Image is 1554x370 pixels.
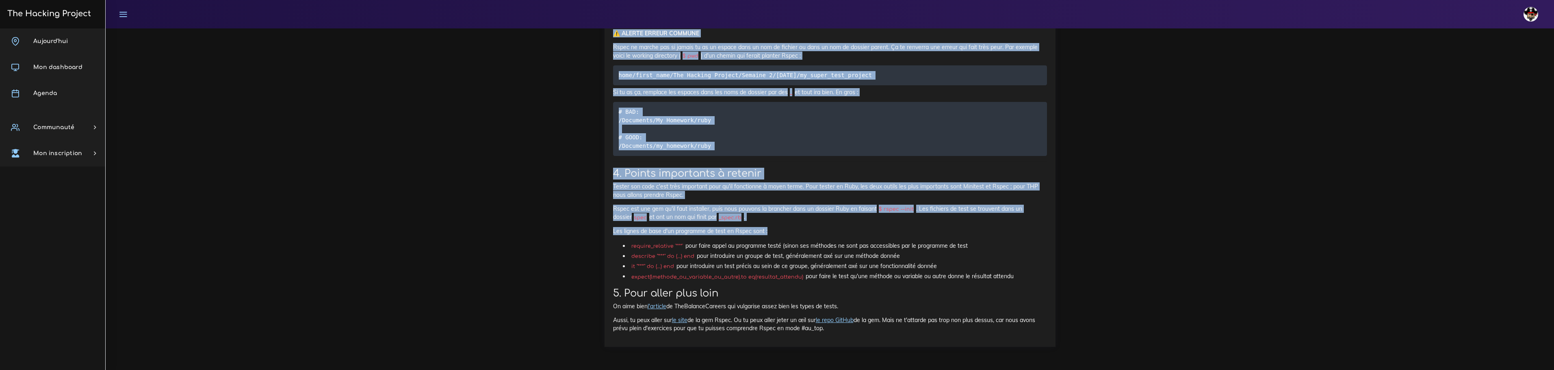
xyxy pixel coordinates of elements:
[629,251,1047,261] li: pour introduire un groupe de test, généralement axé sur une méthode donnée
[619,107,713,150] code: # BAD: /Documents/My Homework/ruby # GOOD: /Documents/my_homework/ruby
[672,316,687,324] a: le site
[613,288,1047,299] h2: 5. Pour aller plus loin
[613,30,699,37] strong: ⚠️ ALERTE ERREUR COMMUNE
[816,316,854,324] a: le repo GitHub
[613,227,1047,235] p: Les lignes de base d'un programme de test en Rspec sont :
[33,38,68,44] span: Aujourd'hui
[629,241,1047,251] li: pour faire appel au programme testé (sinon ses méthodes ne sont pas accessibles par le programme ...
[613,88,1047,96] p: Si tu as ça, remplace les espaces dans les noms de dossier par des et tout ira bien. En gros :
[33,64,82,70] span: Mon dashboard
[619,71,874,80] code: home/first_name/The Hacking Project/Semaine 2/[DATE]/my_super_test_project
[613,168,1047,180] h2: 4. Points importants à retenir
[613,302,1047,310] p: On aime bien de TheBalanceCareers qui vulgarise assez bien les types de tests.
[629,252,697,260] code: describe "***" do (...) end
[877,205,916,213] code: $ rspec --init
[1524,7,1538,22] img: avatar
[33,124,74,130] span: Communauté
[613,205,1047,221] p: Rspec est une gem qu'il faut installer, puis nous pouvons la brancher dans un dossier Ruby en fai...
[632,214,649,222] code: spec
[33,90,57,96] span: Agenda
[629,242,685,250] code: require_relative '***'
[788,89,795,97] code: _
[629,262,676,270] code: it "***" do (...) end
[613,316,1047,333] p: Aussi, tu peux aller sur de la gem Rspec. Ou tu peux aller jeter un œil sur de la gem. Mais ne t'...
[5,9,91,18] h3: The Hacking Project
[33,150,82,156] span: Mon inscription
[681,52,701,60] code: $ pwd
[717,214,744,222] code: _spec.rb
[629,273,806,281] code: expect(lmethode_ou_variable_ou_autre).to eq(resultat_attendu)
[629,271,1047,281] li: pour faire le test qu'une méthode ou variable ou autre donne le résultat attendu
[629,261,1047,271] li: pour introduire un test précis au sein de ce groupe, généralement axé sur une fonctionnalité donnée
[613,182,1047,199] p: Tester son code c'est très important pour qu'il fonctionne à moyen terme. Pour tester en Ruby, le...
[613,43,1047,60] p: Rspec ne marche pas si jamais tu as un espace dans un nom de fichier ou dans un nom de dossier pa...
[648,303,666,310] a: l'article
